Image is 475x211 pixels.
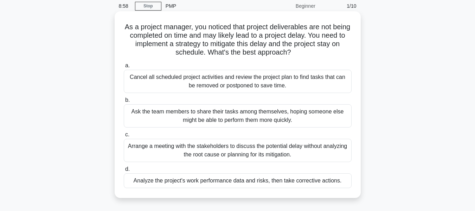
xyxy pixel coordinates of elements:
[125,166,130,172] span: d.
[125,62,130,68] span: a.
[124,173,352,188] div: Analyze the project's work performance data and risks, then take corrective actions.
[125,97,130,103] span: b.
[124,70,352,93] div: Cancel all scheduled project activities and review the project plan to find tasks that can be rem...
[125,131,129,137] span: c.
[124,104,352,128] div: Ask the team members to share their tasks among themselves, hoping someone else might be able to ...
[135,2,161,11] a: Stop
[124,139,352,162] div: Arrange a meeting with the stakeholders to discuss the potential delay without analyzing the root...
[123,23,352,57] h5: As a project manager, you noticed that project deliverables are not being completed on time and m...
